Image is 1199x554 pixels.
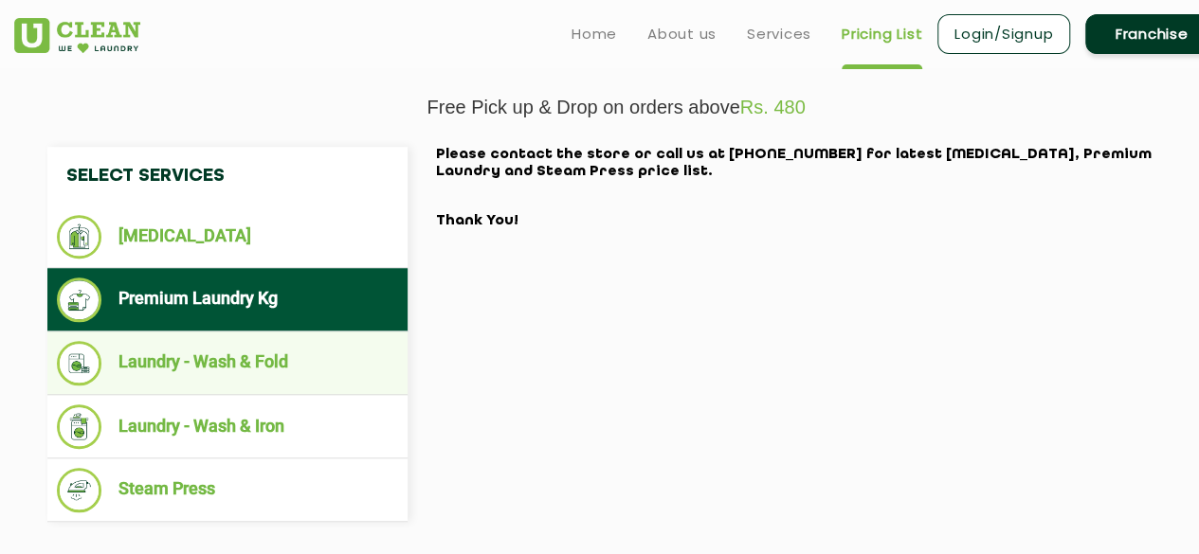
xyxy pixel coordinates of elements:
[57,404,101,449] img: Laundry - Wash & Iron
[57,277,101,322] img: Premium Laundry Kg
[740,97,806,117] span: Rs. 480
[57,468,398,512] li: Steam Press
[747,23,811,45] a: Services
[937,14,1070,54] a: Login/Signup
[57,215,101,259] img: Dry Cleaning
[14,18,140,53] img: UClean Laundry and Dry Cleaning
[57,341,398,385] li: Laundry - Wash & Fold
[57,468,101,512] img: Steam Press
[647,23,717,45] a: About us
[47,147,408,206] h4: Select Services
[436,147,1185,230] h2: Please contact the store or call us at [PHONE_NUMBER] for latest [MEDICAL_DATA], Premium Laundry ...
[57,341,101,385] img: Laundry - Wash & Fold
[57,215,398,259] li: [MEDICAL_DATA]
[57,404,398,449] li: Laundry - Wash & Iron
[572,23,617,45] a: Home
[842,23,922,45] a: Pricing List
[57,277,398,322] li: Premium Laundry Kg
